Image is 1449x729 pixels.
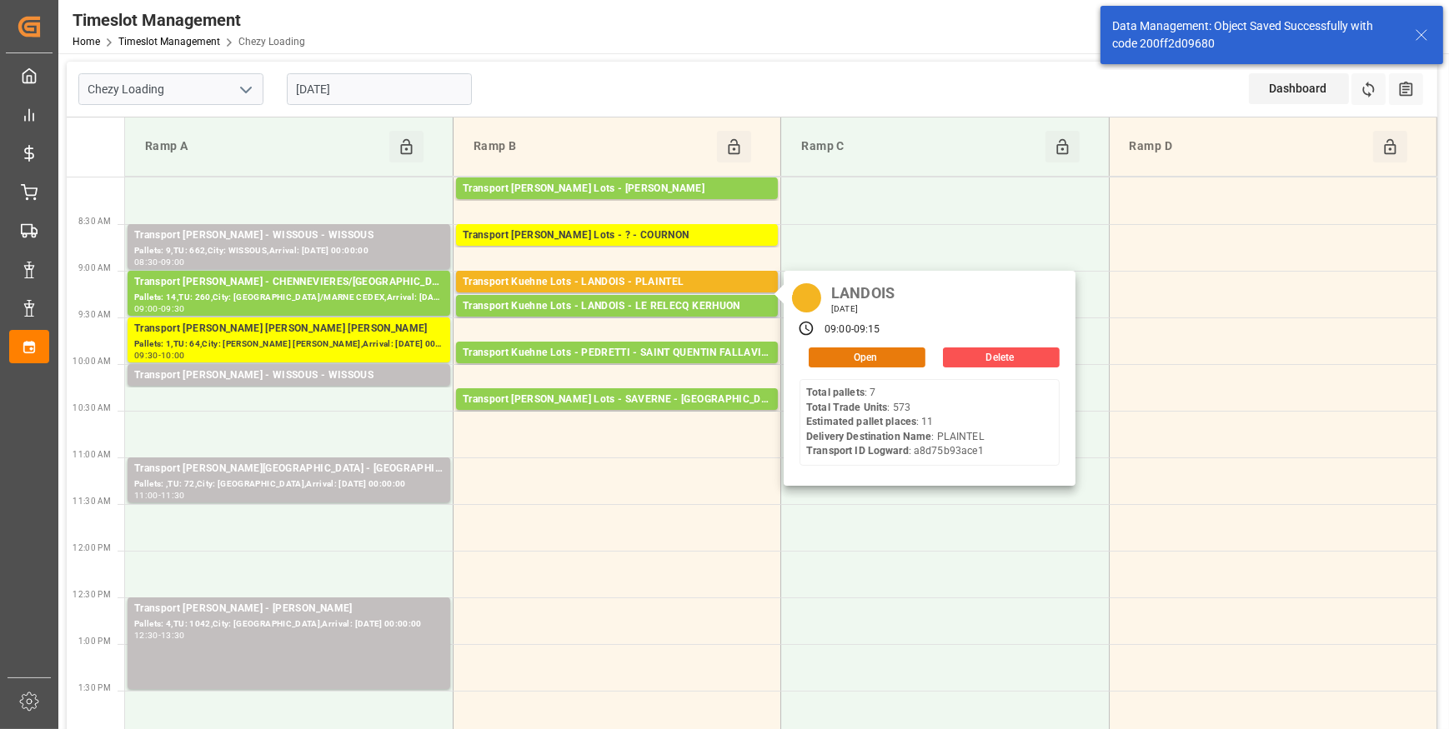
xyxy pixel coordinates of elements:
span: 1:30 PM [78,683,111,692]
button: open menu [233,77,258,102]
b: Transport ID Logward [806,445,909,457]
div: Ramp D [1123,131,1373,162]
div: 09:15 [854,322,880,337]
span: 10:00 AM [73,357,111,366]
div: Pallets: 4,TU: 1042,City: [GEOGRAPHIC_DATA],Arrival: [DATE] 00:00:00 [134,617,444,632]
div: 09:30 [134,352,158,359]
div: - [158,305,161,312]
div: Pallets: 4,TU: 574,City: [GEOGRAPHIC_DATA],Arrival: [DATE] 00:00:00 [463,244,771,258]
div: Pallets: 5,TU: 986,City: [GEOGRAPHIC_DATA],Arrival: [DATE] 00:00:00 [463,197,771,212]
div: Transport Kuehne Lots - LANDOIS - PLAINTEL [463,274,771,291]
div: Transport [PERSON_NAME] [PERSON_NAME] [PERSON_NAME] [134,321,444,337]
div: Pallets: 14,TU: 260,City: [GEOGRAPHIC_DATA]/MARNE CEDEX,Arrival: [DATE] 00:00:00 [134,291,444,305]
div: 11:00 [134,492,158,499]
div: LANDOIS [825,279,900,303]
div: - [158,258,161,266]
div: Transport [PERSON_NAME] Lots - [PERSON_NAME] [463,181,771,197]
div: Pallets: 2,TU: 112,City: [GEOGRAPHIC_DATA][PERSON_NAME],Arrival: [DATE] 00:00:00 [463,362,771,376]
a: Home [73,36,100,47]
div: Pallets: 9,TU: 662,City: WISSOUS,Arrival: [DATE] 00:00:00 [134,244,444,258]
div: 09:30 [161,305,185,312]
span: 11:30 AM [73,497,111,506]
div: Transport Kuehne Lots - LANDOIS - LE RELECQ KERHUON [463,298,771,315]
span: 9:00 AM [78,263,111,272]
div: 09:00 [825,322,851,337]
span: 10:30 AM [73,403,111,412]
div: 10:00 [161,352,185,359]
div: 12:30 [134,632,158,639]
div: 08:30 [134,258,158,266]
div: Transport Kuehne Lots - PEDRETTI - SAINT QUENTIN FALLAVIER [463,345,771,362]
a: Timeslot Management [118,36,220,47]
b: Total pallets [806,387,865,398]
div: 11:30 [161,492,185,499]
div: Dashboard [1249,73,1349,104]
div: Pallets: 7,TU: 573,City: [GEOGRAPHIC_DATA],Arrival: [DATE] 00:00:00 [463,291,771,305]
div: - [158,492,161,499]
div: Transport [PERSON_NAME] Lots - SAVERNE - [GEOGRAPHIC_DATA] [463,392,771,408]
div: 09:00 [161,258,185,266]
div: 13:30 [161,632,185,639]
button: Delete [943,347,1060,367]
span: 1:00 PM [78,637,111,646]
div: Transport [PERSON_NAME][GEOGRAPHIC_DATA] - [GEOGRAPHIC_DATA] [134,461,444,477]
div: [DATE] [825,303,900,315]
div: Transport [PERSON_NAME] - CHENNEVIERES/[GEOGRAPHIC_DATA] - [GEOGRAPHIC_DATA]/MARNE CEDEX [134,274,444,291]
span: 12:30 PM [73,590,111,599]
div: : 7 : 573 : 11 : PLAINTEL : a8d75b93ace1 [806,386,985,459]
div: Transport [PERSON_NAME] - [PERSON_NAME] [134,601,444,617]
b: Delivery Destination Name [806,431,931,442]
div: 09:00 [134,305,158,312]
span: 12:00 PM [73,543,111,552]
div: - [158,632,161,639]
div: Pallets: ,TU: 72,City: [GEOGRAPHIC_DATA],Arrival: [DATE] 00:00:00 [134,477,444,492]
div: Ramp C [795,131,1045,162]
div: Pallets: 2,TU: ,City: WISSOUS,Arrival: [DATE] 00:00:00 [134,384,444,398]
div: Pallets: 1,TU: 56,City: [GEOGRAPHIC_DATA],Arrival: [DATE] 00:00:00 [463,408,771,422]
div: - [851,322,854,337]
span: 9:30 AM [78,310,111,319]
div: Transport [PERSON_NAME] Lots - ? - COURNON [463,227,771,244]
b: Total Trade Units [806,402,887,413]
span: 11:00 AM [73,450,111,459]
div: Ramp B [467,131,717,162]
div: Transport [PERSON_NAME] - WISSOUS - WISSOUS [134,367,444,384]
button: Open [809,347,925,367]
div: Data Management: Object Saved Successfully with code 200ff2d09680 [1112,17,1399,52]
input: Type to search/select [78,73,263,105]
div: Transport [PERSON_NAME] - WISSOUS - WISSOUS [134,227,444,244]
div: Timeslot Management [73,7,305,32]
div: Pallets: ,TU: 47,City: LE RELECQ KERHUON,Arrival: [DATE] 00:00:00 [463,315,771,329]
div: Pallets: 1,TU: 64,City: [PERSON_NAME] [PERSON_NAME],Arrival: [DATE] 00:00:00 [134,337,444,352]
div: - [158,352,161,359]
input: DD-MM-YYYY [287,73,472,105]
span: 8:30 AM [78,217,111,226]
div: Ramp A [138,131,389,162]
b: Estimated pallet places [806,416,916,427]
